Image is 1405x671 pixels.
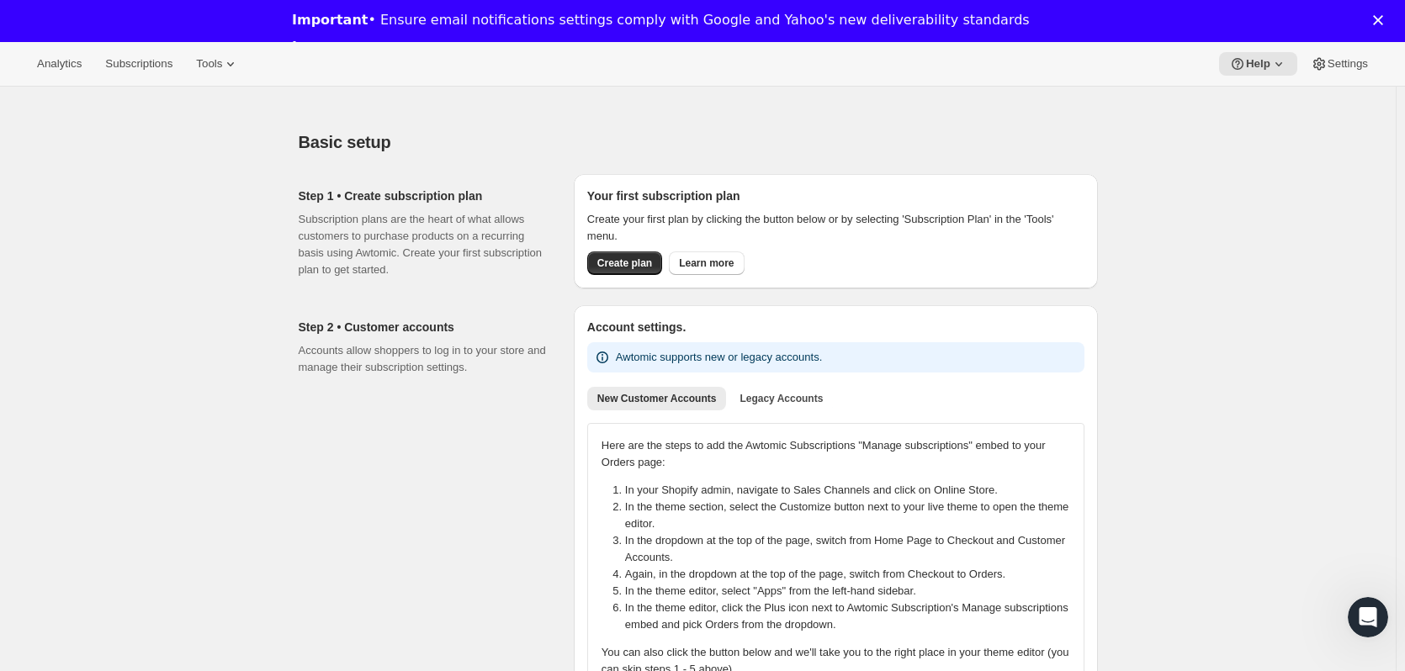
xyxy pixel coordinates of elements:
[587,251,662,275] button: Create plan
[616,349,822,366] p: Awtomic supports new or legacy accounts.
[299,211,547,278] p: Subscription plans are the heart of what allows customers to purchase products on a recurring bas...
[679,256,734,270] span: Learn more
[292,12,368,28] b: Important
[597,256,652,270] span: Create plan
[625,499,1080,532] li: In the theme section, select the Customize button next to your live theme to open the theme editor.
[95,52,183,76] button: Subscriptions
[625,532,1080,566] li: In the dropdown at the top of the page, switch from Home Page to Checkout and Customer Accounts.
[1301,52,1378,76] button: Settings
[186,52,249,76] button: Tools
[299,342,547,376] p: Accounts allow shoppers to log in to your store and manage their subscription settings.
[602,437,1070,471] p: Here are the steps to add the Awtomic Subscriptions "Manage subscriptions" embed to your Orders p...
[196,57,222,71] span: Tools
[587,387,727,410] button: New Customer Accounts
[292,39,379,57] a: Learn more
[625,600,1080,633] li: In the theme editor, click the Plus icon next to Awtomic Subscription's Manage subscriptions embe...
[669,251,744,275] a: Learn more
[105,57,172,71] span: Subscriptions
[1328,57,1368,71] span: Settings
[27,52,92,76] button: Analytics
[587,211,1084,245] p: Create your first plan by clicking the button below or by selecting 'Subscription Plan' in the 'T...
[299,319,547,335] h2: Step 2 • Customer accounts
[597,392,717,405] span: New Customer Accounts
[1219,52,1297,76] button: Help
[299,133,391,151] span: Basic setup
[625,482,1080,499] li: In your Shopify admin, navigate to Sales Channels and click on Online Store.
[587,319,1084,335] h2: Account settings.
[37,57,82,71] span: Analytics
[625,583,1080,600] li: In the theme editor, select "Apps" from the left-hand sidebar.
[1246,57,1270,71] span: Help
[625,566,1080,583] li: Again, in the dropdown at the top of the page, switch from Checkout to Orders.
[292,12,1030,29] div: • Ensure email notifications settings comply with Google and Yahoo's new deliverability standards
[1373,15,1390,25] div: Close
[1348,597,1388,637] iframe: Intercom live chat
[729,387,833,410] button: Legacy Accounts
[299,188,547,204] h2: Step 1 • Create subscription plan
[740,392,823,405] span: Legacy Accounts
[587,188,1084,204] h2: Your first subscription plan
